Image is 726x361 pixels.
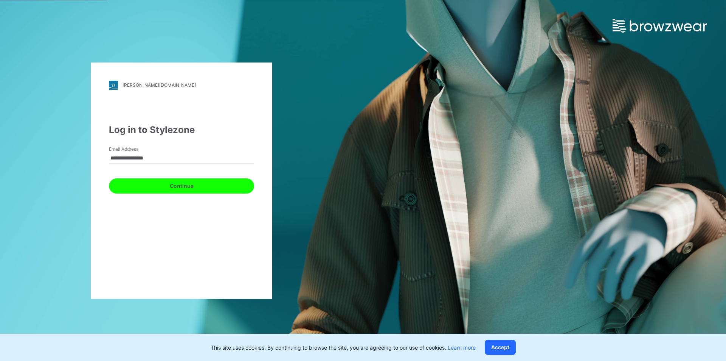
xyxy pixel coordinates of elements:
[448,344,476,351] a: Learn more
[109,178,254,194] button: Continue
[123,82,196,88] div: [PERSON_NAME][DOMAIN_NAME]
[109,81,118,90] img: stylezone-logo.562084cfcfab977791bfbf7441f1a819.svg
[485,340,516,355] button: Accept
[613,19,707,33] img: browzwear-logo.e42bd6dac1945053ebaf764b6aa21510.svg
[109,146,162,153] label: Email Address
[211,344,476,352] p: This site uses cookies. By continuing to browse the site, you are agreeing to our use of cookies.
[109,81,254,90] a: [PERSON_NAME][DOMAIN_NAME]
[109,123,254,137] div: Log in to Stylezone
